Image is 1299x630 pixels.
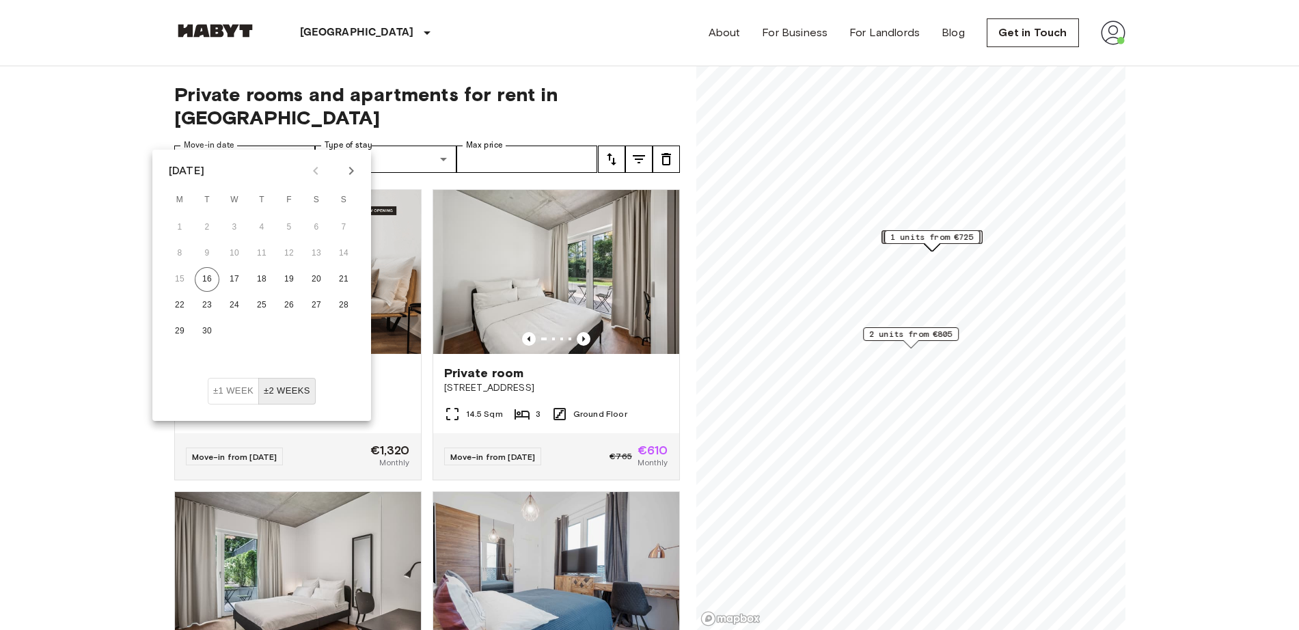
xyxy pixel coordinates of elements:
span: Friday [277,187,301,214]
span: €765 [610,450,632,463]
span: Wednesday [222,187,247,214]
span: Private room [444,365,524,381]
button: 28 [331,293,356,318]
button: 24 [222,293,247,318]
button: 20 [304,267,329,292]
p: [GEOGRAPHIC_DATA] [300,25,414,41]
span: Tuesday [195,187,219,214]
button: 17 [222,267,247,292]
a: For Landlords [849,25,920,41]
span: €1,320 [370,444,410,456]
a: Blog [942,25,965,41]
button: 22 [167,293,192,318]
span: 3 [536,408,541,420]
span: Ground Floor [573,408,627,420]
a: For Business [762,25,828,41]
span: 1 units from €725 [890,231,974,243]
span: Move-in from [DATE] [192,452,277,462]
a: Get in Touch [987,18,1079,47]
button: 26 [277,293,301,318]
div: Move In Flexibility [208,378,316,405]
a: Mapbox logo [700,611,761,627]
div: Map marker [884,230,980,251]
span: Saturday [304,187,329,214]
button: 30 [195,319,219,344]
span: Sunday [331,187,356,214]
button: 25 [249,293,274,318]
button: Next month [340,159,363,182]
button: ±1 week [208,378,259,405]
span: Monday [167,187,192,214]
span: Monthly [379,456,409,469]
span: Private rooms and apartments for rent in [GEOGRAPHIC_DATA] [174,83,680,129]
div: Map marker [863,327,959,348]
span: Move-in from [DATE] [450,452,536,462]
button: 18 [249,267,274,292]
label: Move-in date [184,139,234,151]
button: tune [653,146,680,173]
label: Type of stay [325,139,372,151]
button: ±2 weeks [258,378,316,405]
button: 19 [277,267,301,292]
button: Previous image [522,332,536,346]
label: Max price [466,139,503,151]
div: Map marker [884,230,979,251]
button: tune [625,146,653,173]
a: Marketing picture of unit DE-01-259-004-01QPrevious imagePrevious imagePrivate room[STREET_ADDRES... [433,189,680,480]
span: 14.5 Sqm [466,408,503,420]
img: Habyt [174,24,256,38]
img: avatar [1101,20,1125,45]
div: [DATE] [169,163,204,179]
span: Monthly [638,456,668,469]
button: 16 [195,267,219,292]
button: tune [598,146,625,173]
button: 27 [304,293,329,318]
span: [STREET_ADDRESS] [444,381,668,395]
span: Thursday [249,187,274,214]
span: 2 units from €805 [869,328,953,340]
a: About [709,25,741,41]
button: 23 [195,293,219,318]
span: €610 [638,444,668,456]
button: 21 [331,267,356,292]
div: Map marker [881,230,982,251]
img: Marketing picture of unit DE-01-259-004-01Q [433,190,679,354]
button: Previous image [577,332,590,346]
button: 29 [167,319,192,344]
